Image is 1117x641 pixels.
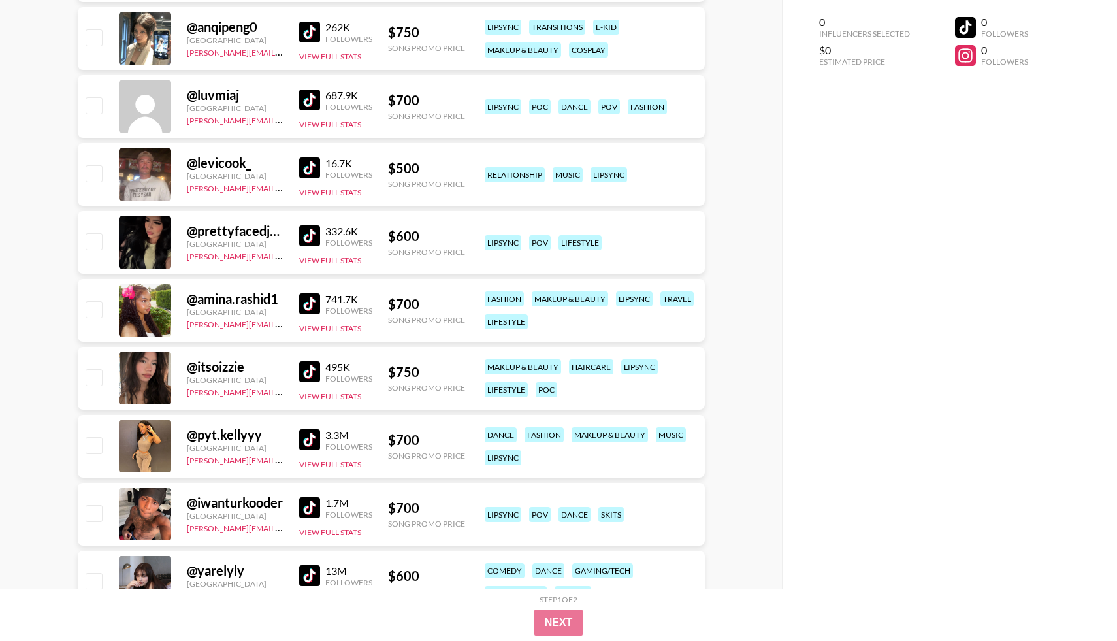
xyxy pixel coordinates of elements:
a: [PERSON_NAME][EMAIL_ADDRESS][DOMAIN_NAME] [187,45,380,58]
div: lifestyle [485,314,528,329]
div: [GEOGRAPHIC_DATA] [187,35,283,45]
button: View Full Stats [299,188,361,197]
div: 1.7M [325,497,372,510]
div: Song Promo Price [388,43,465,53]
button: View Full Stats [299,120,361,129]
img: TikTok [299,429,320,450]
div: [GEOGRAPHIC_DATA] [187,579,283,589]
img: TikTok [299,90,320,110]
div: Followers [325,510,372,519]
div: Followers [325,170,372,180]
div: Step 1 of 2 [540,595,577,604]
div: $0 [819,44,910,57]
a: [PERSON_NAME][EMAIL_ADDRESS][DOMAIN_NAME] [187,453,380,465]
div: Followers [325,34,372,44]
button: Next [534,610,583,636]
div: [GEOGRAPHIC_DATA] [187,171,283,181]
a: [PERSON_NAME][EMAIL_ADDRESS][DOMAIN_NAME] [187,521,380,533]
div: transitions [529,20,585,35]
div: dance [485,427,517,442]
img: TikTok [299,22,320,42]
div: 3.3M [325,429,372,442]
div: @ pyt.kellyyy [187,427,283,443]
div: lipsync [616,291,653,306]
div: Song Promo Price [388,179,465,189]
a: [PERSON_NAME][EMAIL_ADDRESS][DOMAIN_NAME] [187,181,380,193]
img: TikTok [299,293,320,314]
div: Influencers Selected [819,29,910,39]
div: Followers [325,306,372,316]
div: lipsync [485,20,521,35]
iframe: Drift Widget Chat Controller [1052,576,1101,625]
div: pov [529,235,551,250]
div: @ luvmiaj [187,87,283,103]
div: Song Promo Price [388,247,465,257]
div: music [656,427,686,442]
a: [PERSON_NAME][EMAIL_ADDRESS][DOMAIN_NAME] [187,113,380,125]
div: @ itsoizzie [187,359,283,375]
button: View Full Stats [299,255,361,265]
div: lipsync [485,450,521,465]
div: gaming/tech [572,563,633,578]
div: [GEOGRAPHIC_DATA] [187,375,283,385]
img: TikTok [299,497,320,518]
div: @ yarelyly [187,563,283,579]
img: TikTok [299,361,320,382]
button: View Full Stats [299,391,361,401]
div: 16.7K [325,157,372,170]
div: 262K [325,21,372,34]
div: $ 700 [388,92,465,108]
div: fashion [525,427,564,442]
div: @ prettyfacedjamie [187,223,283,239]
div: @ levicook_ [187,155,283,171]
div: lipsync [591,167,627,182]
div: 13M [325,565,372,578]
div: 741.7K [325,293,372,306]
div: Followers [981,57,1028,67]
div: fashion [485,291,524,306]
div: Song Promo Price [388,451,465,461]
a: [PERSON_NAME][EMAIL_ADDRESS][DOMAIN_NAME] [187,385,380,397]
div: dance [532,563,564,578]
div: lipsync [485,507,521,522]
div: Song Promo Price [388,383,465,393]
div: [GEOGRAPHIC_DATA] [187,103,283,113]
div: $ 600 [388,228,465,244]
div: $ 750 [388,364,465,380]
div: $ 600 [388,568,465,584]
div: Followers [325,578,372,587]
div: makeup & beauty [485,359,561,374]
div: Song Promo Price [388,519,465,529]
div: [GEOGRAPHIC_DATA] [187,443,283,453]
div: pov [529,507,551,522]
div: comedy [485,563,525,578]
div: Followers [325,374,372,384]
div: pov [598,99,620,114]
div: haircare [569,359,613,374]
div: $ 700 [388,432,465,448]
div: 332.6K [325,225,372,238]
button: View Full Stats [299,527,361,537]
div: Song Promo Price [388,587,465,597]
a: [PERSON_NAME][EMAIL_ADDRESS][DOMAIN_NAME] [187,249,380,261]
div: poc [536,382,557,397]
div: 0 [819,16,910,29]
button: View Full Stats [299,459,361,469]
div: lipsync [621,359,658,374]
div: @ anqipeng0 [187,19,283,35]
div: lipsync [485,235,521,250]
div: Followers [981,29,1028,39]
div: makeup & beauty [532,291,608,306]
div: fashion [628,99,667,114]
div: 495K [325,361,372,374]
div: [GEOGRAPHIC_DATA] [187,307,283,317]
div: livestreamer [485,586,547,601]
div: skits [598,507,624,522]
div: relationship [485,167,545,182]
div: Estimated Price [819,57,910,67]
button: View Full Stats [299,323,361,333]
div: lipsync [555,586,591,601]
div: lifestyle [485,382,528,397]
div: travel [660,291,694,306]
div: poc [529,99,551,114]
